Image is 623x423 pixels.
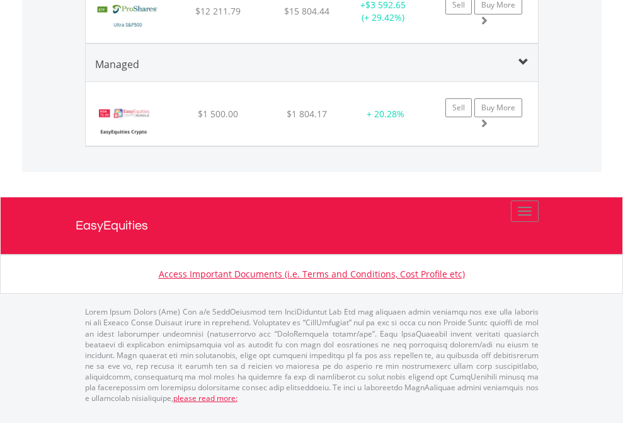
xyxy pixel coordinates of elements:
[474,98,522,117] a: Buy More
[353,108,418,120] div: + 20.28%
[195,5,241,17] span: $12 211.79
[85,306,539,403] p: Lorem Ipsum Dolors (Ame) Con a/e SeddOeiusmod tem InciDiduntut Lab Etd mag aliquaen admin veniamq...
[159,268,465,280] a: Access Important Documents (i.e. Terms and Conditions, Cost Profile etc)
[173,393,237,403] a: please read more:
[284,5,329,17] span: $15 804.44
[287,108,327,120] span: $1 804.17
[92,98,156,142] img: EasyEquities%20Crypto%20Bundle.png
[95,57,139,71] span: Managed
[76,197,548,254] a: EasyEquities
[198,108,238,120] span: $1 500.00
[445,98,472,117] a: Sell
